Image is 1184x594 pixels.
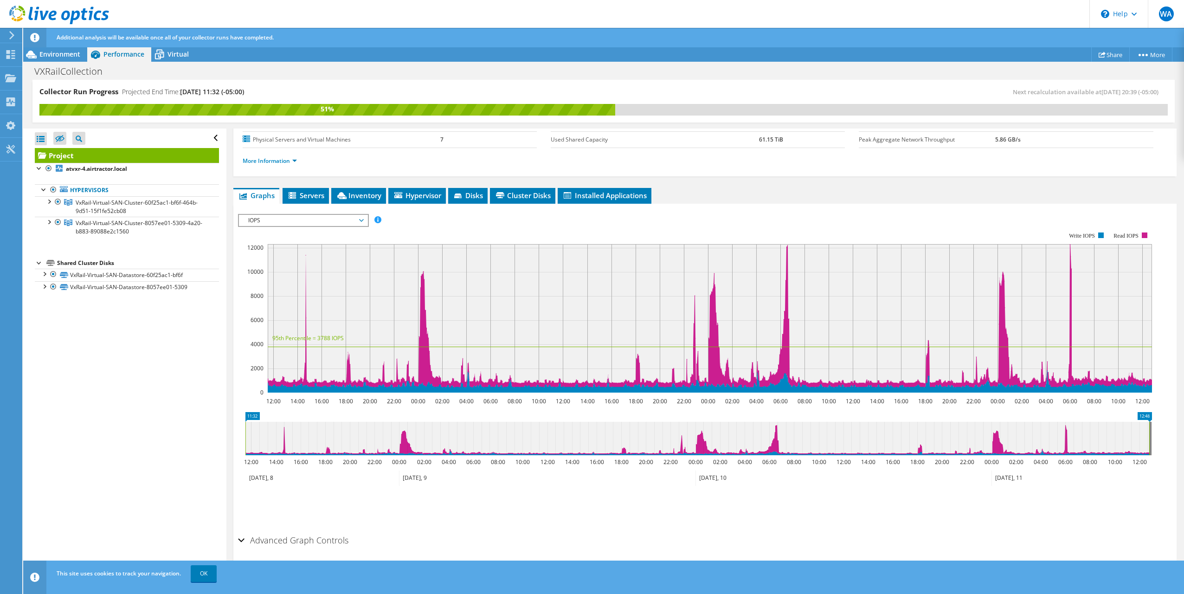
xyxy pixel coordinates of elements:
[260,388,264,396] text: 0
[386,397,401,405] text: 22:00
[515,458,529,466] text: 10:00
[238,531,348,549] h2: Advanced Graph Controls
[713,458,727,466] text: 02:00
[885,458,900,466] text: 16:00
[238,191,275,200] span: Graphs
[57,569,181,577] span: This site uses cookies to track your navigation.
[417,458,431,466] text: 02:00
[1113,232,1139,239] text: Read IOPS
[1069,232,1095,239] text: Write IOPS
[393,191,441,200] span: Hypervisor
[1009,458,1023,466] text: 02:00
[266,397,280,405] text: 12:00
[1058,458,1072,466] text: 06:00
[773,397,787,405] text: 06:00
[676,397,691,405] text: 22:00
[1038,397,1053,405] text: 04:00
[39,104,615,114] div: 51%
[1135,397,1149,405] text: 12:00
[411,397,425,405] text: 00:00
[663,458,677,466] text: 22:00
[314,397,328,405] text: 16:00
[466,458,480,466] text: 06:00
[861,458,875,466] text: 14:00
[531,397,546,405] text: 10:00
[35,269,219,281] a: VxRail-Virtual-SAN-Datastore-60f25ac1-bf6f
[1091,47,1130,62] a: Share
[990,397,1004,405] text: 00:00
[35,196,219,217] a: VxRail-Virtual-SAN-Cluster-60f25ac1-bf6f-464b-9d51-15f1fe52cb08
[934,458,949,466] text: 20:00
[918,397,932,405] text: 18:00
[367,458,381,466] text: 22:00
[688,458,702,466] text: 00:00
[293,458,308,466] text: 16:00
[652,397,667,405] text: 20:00
[1014,397,1029,405] text: 02:00
[562,191,647,200] span: Installed Applications
[35,184,219,196] a: Hypervisors
[701,397,715,405] text: 00:00
[959,458,974,466] text: 22:00
[749,397,763,405] text: 04:00
[797,397,811,405] text: 08:00
[859,135,995,144] label: Peak Aggregate Network Throughput
[251,340,264,348] text: 4000
[551,135,759,144] label: Used Shared Capacity
[251,316,264,324] text: 6000
[459,397,473,405] text: 04:00
[191,565,217,582] a: OK
[1062,397,1077,405] text: 06:00
[1159,6,1174,21] span: WA
[966,397,980,405] text: 22:00
[984,458,998,466] text: 00:00
[614,458,628,466] text: 18:00
[869,397,884,405] text: 14:00
[1111,397,1125,405] text: 10:00
[1107,458,1122,466] text: 10:00
[290,397,304,405] text: 14:00
[1132,458,1146,466] text: 12:00
[167,50,189,58] span: Virtual
[589,458,604,466] text: 16:00
[244,215,363,226] span: IOPS
[76,199,198,215] span: VxRail-Virtual-SAN-Cluster-60f25ac1-bf6f-464b-9d51-15f1fe52cb08
[490,458,505,466] text: 08:00
[180,87,244,96] span: [DATE] 11:32 (-05:00)
[251,292,264,300] text: 8000
[565,458,579,466] text: 14:00
[35,148,219,163] a: Project
[269,458,283,466] text: 14:00
[76,219,202,235] span: VxRail-Virtual-SAN-Cluster-8057ee01-5309-4a20-b883-89088e2c1560
[440,136,444,143] b: 7
[811,458,826,466] text: 10:00
[318,458,332,466] text: 18:00
[762,458,776,466] text: 06:00
[103,50,144,58] span: Performance
[122,87,244,97] h4: Projected End Time:
[638,458,653,466] text: 20:00
[1101,88,1158,96] span: [DATE] 20:39 (-05:00)
[453,191,483,200] span: Disks
[30,66,117,77] h1: VXRailCollection
[1101,10,1109,18] svg: \n
[836,458,850,466] text: 12:00
[821,397,836,405] text: 10:00
[336,191,381,200] span: Inventory
[910,458,924,466] text: 18:00
[243,157,297,165] a: More Information
[604,397,618,405] text: 16:00
[540,458,554,466] text: 12:00
[342,458,357,466] text: 20:00
[1082,458,1097,466] text: 08:00
[251,364,264,372] text: 2000
[272,334,344,342] text: 95th Percentile = 3788 IOPS
[338,397,353,405] text: 18:00
[1013,88,1163,96] span: Next recalculation available at
[580,397,594,405] text: 14:00
[35,163,219,175] a: atvxr-4.airtractor.local
[243,135,440,144] label: Physical Servers and Virtual Machines
[1087,397,1101,405] text: 08:00
[725,397,739,405] text: 02:00
[845,397,860,405] text: 12:00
